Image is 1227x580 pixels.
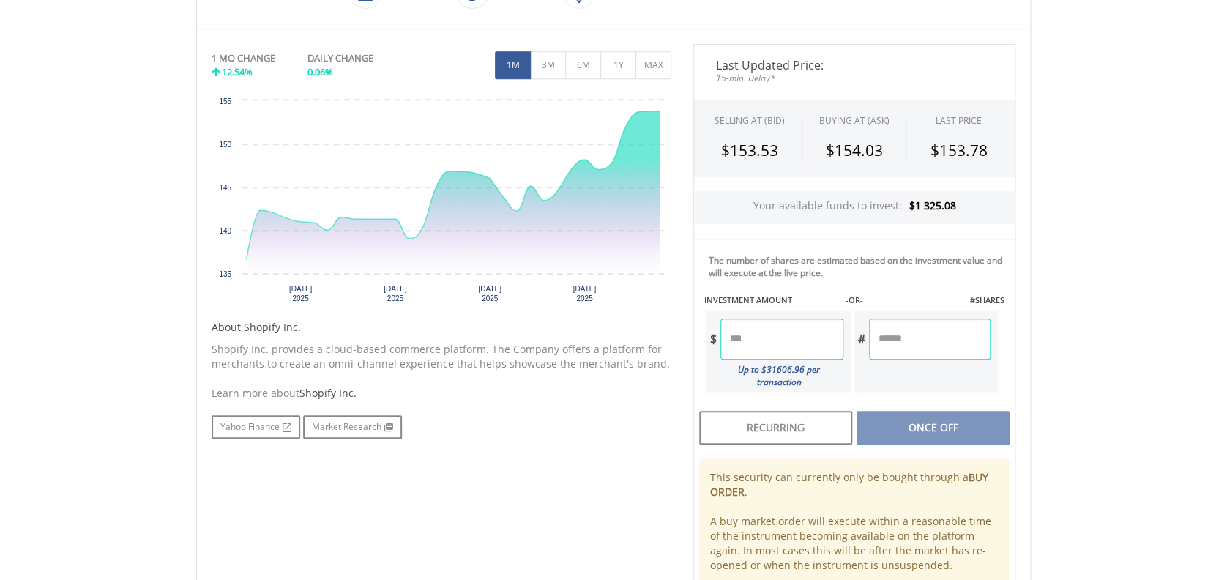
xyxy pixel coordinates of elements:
div: 1 MO CHANGE [212,51,275,65]
span: 12.54% [222,65,253,78]
label: #SHARES [970,294,1004,306]
div: # [854,319,869,360]
span: BUYING AT (ASK) [818,114,889,127]
text: [DATE] 2025 [573,285,597,302]
text: 150 [219,141,231,149]
a: Yahoo Finance [212,415,300,439]
div: Once Off [857,411,1010,445]
label: INVESTMENT AMOUNT [704,294,792,306]
button: 1M [495,51,531,79]
h5: About Shopify Inc. [212,320,671,335]
div: Recurring [699,411,852,445]
div: Up to $31606.96 per transaction [706,360,843,392]
button: 3M [530,51,566,79]
span: 0.06% [307,65,333,78]
text: 135 [219,270,231,278]
div: $ [706,319,720,360]
p: Shopify Inc. provides a cloud-based commerce platform. The Company offers a platform for merchant... [212,342,671,371]
text: 155 [219,97,231,105]
button: 1Y [600,51,636,79]
span: Shopify Inc. [299,386,357,400]
text: [DATE] 2025 [478,285,501,302]
text: [DATE] 2025 [384,285,407,302]
div: The number of shares are estimated based on the investment value and will execute at the live price. [709,254,1009,279]
text: 145 [219,184,231,192]
div: DAILY CHANGE [307,51,422,65]
div: LAST PRICE [936,114,982,127]
div: Learn more about [212,386,671,401]
label: -OR- [846,294,863,306]
div: Chart. Highcharts interactive chart. [212,93,671,313]
button: MAX [635,51,671,79]
b: BUY ORDER [710,470,988,499]
span: $154.03 [825,140,882,160]
span: $153.53 [721,140,778,160]
svg: Interactive chart [212,93,671,313]
a: Market Research [303,415,402,439]
span: $153.78 [930,140,988,160]
span: Last Updated Price: [705,59,1004,71]
span: $1 325.08 [909,198,956,212]
text: [DATE] 2025 [289,285,313,302]
div: Your available funds to invest: [694,191,1015,224]
span: 15-min. Delay* [705,71,1004,85]
text: 140 [219,227,231,235]
button: 6M [565,51,601,79]
div: SELLING AT (BID) [715,114,785,127]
